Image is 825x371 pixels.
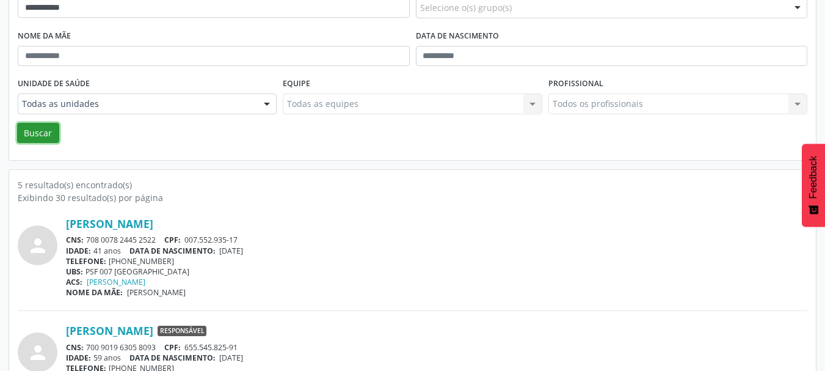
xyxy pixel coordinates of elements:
span: ACS: [66,277,82,287]
i: person [27,235,49,257]
span: NOME DA MÃE: [66,287,123,298]
button: Buscar [17,123,59,144]
span: [PERSON_NAME] [127,287,186,298]
span: CNS: [66,342,84,353]
span: 007.552.935-17 [184,235,238,245]
div: 41 anos [66,246,807,256]
span: Todas as unidades [22,98,252,110]
span: IDADE: [66,353,91,363]
label: Profissional [548,75,603,94]
a: [PERSON_NAME] [66,324,153,337]
span: UBS: [66,266,83,277]
span: [DATE] [219,246,243,256]
label: Nome da mãe [18,27,71,46]
span: Responsável [158,326,206,337]
span: DATA DE NASCIMENTO: [129,246,216,256]
div: 700 9019 6305 8093 [66,342,807,353]
span: [DATE] [219,353,243,363]
span: CNS: [66,235,84,245]
a: [PERSON_NAME] [87,277,145,287]
button: Feedback - Mostrar pesquisa [802,144,825,227]
span: TELEFONE: [66,256,106,266]
div: Exibindo 30 resultado(s) por página [18,191,807,204]
div: [PHONE_NUMBER] [66,256,807,266]
label: Data de nascimento [416,27,499,46]
span: 655.545.825-91 [184,342,238,353]
div: PSF 007 [GEOGRAPHIC_DATA] [66,266,807,277]
label: Unidade de saúde [18,75,90,94]
a: [PERSON_NAME] [66,217,153,230]
span: CPF: [164,342,181,353]
div: 59 anos [66,353,807,363]
div: 708 0078 2445 2522 [66,235,807,245]
label: Equipe [283,75,310,94]
span: CPF: [164,235,181,245]
div: 5 resultado(s) encontrado(s) [18,178,807,191]
span: IDADE: [66,246,91,256]
span: DATA DE NASCIMENTO: [129,353,216,363]
span: Feedback [808,156,819,199]
span: Selecione o(s) grupo(s) [420,1,512,14]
